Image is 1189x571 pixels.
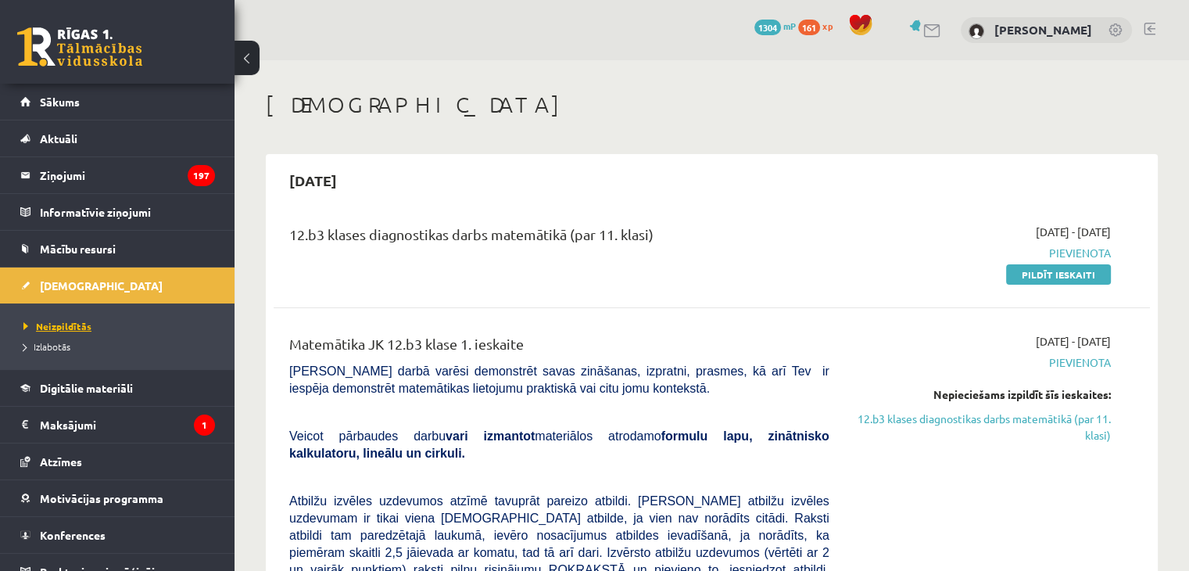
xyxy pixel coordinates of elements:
[274,162,353,199] h2: [DATE]
[754,20,796,32] a: 1304 mP
[23,320,91,332] span: Neizpildītās
[289,429,829,460] span: Veicot pārbaudes darbu materiālos atrodamo
[20,120,215,156] a: Aktuāli
[783,20,796,32] span: mP
[798,20,820,35] span: 161
[40,491,163,505] span: Motivācijas programma
[446,429,535,443] b: vari izmantot
[40,194,215,230] legend: Informatīvie ziņojumi
[20,84,215,120] a: Sākums
[23,340,70,353] span: Izlabotās
[853,411,1111,444] a: 12.b3 klases diagnostikas darbs matemātikā (par 11. klasi)
[20,268,215,303] a: [DEMOGRAPHIC_DATA]
[40,454,82,469] span: Atzīmes
[289,429,829,460] b: formulu lapu, zinātnisko kalkulatoru, lineālu un cirkuli.
[289,365,829,395] span: [PERSON_NAME] darbā varēsi demonstrēt savas zināšanas, izpratni, prasmes, kā arī Tev ir iespēja d...
[822,20,833,32] span: xp
[1036,224,1111,240] span: [DATE] - [DATE]
[23,319,219,333] a: Neizpildītās
[40,278,163,293] span: [DEMOGRAPHIC_DATA]
[40,157,215,193] legend: Ziņojumi
[994,22,1092,38] a: [PERSON_NAME]
[969,23,984,39] img: Edgars Plūksne-Strauss
[40,407,215,443] legend: Maksājumi
[20,231,215,267] a: Mācību resursi
[289,333,829,362] div: Matemātika JK 12.b3 klase 1. ieskaite
[20,480,215,516] a: Motivācijas programma
[20,157,215,193] a: Ziņojumi197
[194,415,215,436] i: 1
[20,194,215,230] a: Informatīvie ziņojumi
[1036,333,1111,350] span: [DATE] - [DATE]
[754,20,781,35] span: 1304
[853,386,1111,403] div: Nepieciešams izpildīt šīs ieskaites:
[23,339,219,354] a: Izlabotās
[17,27,142,66] a: Rīgas 1. Tālmācības vidusskola
[853,354,1111,371] span: Pievienota
[20,444,215,479] a: Atzīmes
[289,224,829,253] div: 12.b3 klases diagnostikas darbs matemātikā (par 11. klasi)
[1006,264,1111,285] a: Pildīt ieskaiti
[266,92,1158,118] h1: [DEMOGRAPHIC_DATA]
[798,20,840,32] a: 161 xp
[20,407,215,443] a: Maksājumi1
[40,528,106,542] span: Konferences
[20,370,215,406] a: Digitālie materiāli
[40,381,133,395] span: Digitālie materiāli
[853,245,1111,261] span: Pievienota
[40,95,80,109] span: Sākums
[20,517,215,553] a: Konferences
[40,242,116,256] span: Mācību resursi
[40,131,77,145] span: Aktuāli
[188,165,215,186] i: 197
